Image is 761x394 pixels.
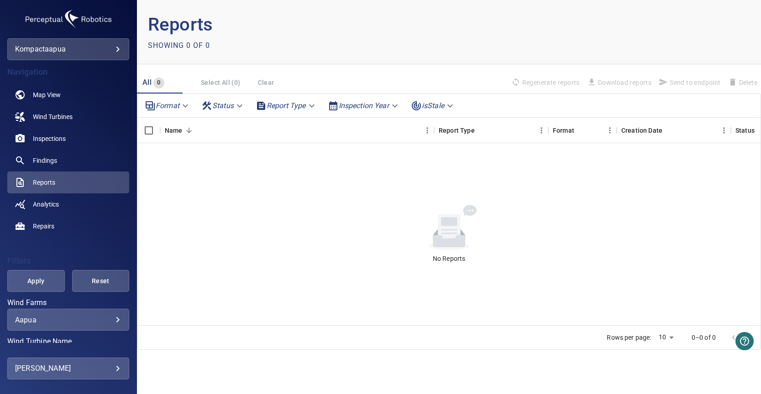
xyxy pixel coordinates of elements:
[198,98,248,114] div: Status
[439,118,475,143] div: Report Type
[7,171,129,193] a: reports active
[33,134,66,143] span: Inspections
[15,42,121,57] div: kompactaapua
[84,275,118,287] span: Reset
[475,124,488,137] button: Sort
[7,270,65,292] button: Apply
[267,101,306,110] em: Report Type
[15,361,121,376] div: [PERSON_NAME]
[148,40,210,51] p: Showing 0 of 0
[7,106,129,128] a: windturbines noActive
[142,78,152,87] span: All
[23,7,114,31] img: kompactaapua-logo
[548,118,617,143] div: Format
[7,215,129,237] a: repairs noActive
[434,118,548,143] div: Report Type
[735,118,755,143] div: Status
[324,98,404,114] div: Inspection Year
[148,11,449,38] p: Reports
[33,112,73,121] span: Wind Turbines
[339,101,389,110] em: Inspection Year
[433,254,466,263] div: No Reports
[19,275,53,287] span: Apply
[407,98,459,114] div: isStale
[183,124,195,137] button: Sort
[7,128,129,150] a: inspections noActive
[33,222,54,231] span: Repairs
[252,98,320,114] div: Report Type
[156,101,179,110] em: Format
[153,78,164,88] span: 0
[422,101,444,110] em: isStale
[212,101,234,110] em: Status
[7,309,129,331] div: Wind Farms
[420,124,434,137] button: Menu
[621,118,662,143] div: Creation Date
[33,178,55,187] span: Reports
[574,124,587,137] button: Sort
[7,338,129,345] label: Wind Turbine Name
[655,331,677,344] div: 10
[15,316,121,324] div: Aapua
[607,333,651,342] p: Rows per page:
[603,124,617,137] button: Menu
[7,299,129,306] label: Wind Farms
[33,90,61,99] span: Map View
[7,84,129,106] a: map noActive
[7,150,129,171] a: findings noActive
[662,124,675,137] button: Sort
[7,256,129,265] h4: Filters
[33,200,59,209] span: Analytics
[553,118,574,143] div: Format
[617,118,731,143] div: Creation Date
[7,193,129,215] a: analytics noActive
[717,124,731,137] button: Menu
[7,67,129,77] h4: Navigation
[7,38,129,60] div: kompactaapua
[141,98,194,114] div: Format
[535,124,548,137] button: Menu
[725,330,760,345] nav: pagination navigation
[160,118,434,143] div: Name
[692,333,716,342] p: 0–0 of 0
[72,270,130,292] button: Reset
[33,156,57,165] span: Findings
[165,118,183,143] div: Name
